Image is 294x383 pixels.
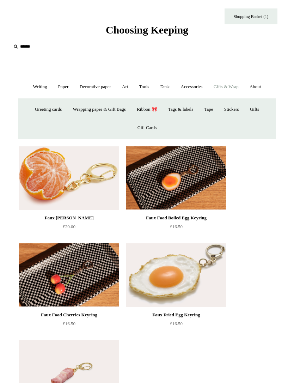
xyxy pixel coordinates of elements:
[245,78,266,96] a: About
[63,224,75,229] span: £20.00
[170,321,183,326] span: £16.50
[21,214,117,222] div: Faux [PERSON_NAME]
[134,78,154,96] a: Tools
[28,78,52,96] a: Writing
[19,146,119,210] img: Faux Clementine Keyring
[19,146,119,210] a: Faux Clementine Keyring Faux Clementine Keyring
[170,224,183,229] span: £16.50
[126,243,226,307] a: Faux Fried Egg Keyring Faux Fried Egg Keyring
[132,100,162,119] a: Ribbon 🎀
[106,24,188,36] span: Choosing Keeping
[63,321,75,326] span: £16.50
[199,100,218,119] a: Tape
[68,100,130,119] a: Wrapping paper & Gift Bags
[19,311,119,340] a: Faux Food Cherries Keyring £16.50
[126,243,226,307] img: Faux Fried Egg Keyring
[126,214,226,243] a: Faux Food Boiled Egg Keyring £16.50
[19,243,119,307] a: Faux Food Cherries Keyring Faux Food Cherries Keyring
[225,8,277,24] a: Shopping Basket (1)
[21,311,117,319] div: Faux Food Cherries Keyring
[155,78,175,96] a: Desk
[128,311,225,319] div: Faux Fried Egg Keyring
[126,311,226,340] a: Faux Fried Egg Keyring £16.50
[30,100,67,119] a: Greeting cards
[126,146,226,210] a: Faux Food Boiled Egg Keyring Faux Food Boiled Egg Keyring
[53,78,74,96] a: Paper
[219,100,244,119] a: Stickers
[126,146,226,210] img: Faux Food Boiled Egg Keyring
[106,30,188,35] a: Choosing Keeping
[128,214,225,222] div: Faux Food Boiled Egg Keyring
[163,100,198,119] a: Tags & labels
[245,100,264,119] a: Gifts
[19,214,119,243] a: Faux [PERSON_NAME] £20.00
[117,78,133,96] a: Art
[19,243,119,307] img: Faux Food Cherries Keyring
[75,78,116,96] a: Decorative paper
[209,78,244,96] a: Gifts & Wrap
[176,78,208,96] a: Accessories
[133,118,162,137] a: Gift Cards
